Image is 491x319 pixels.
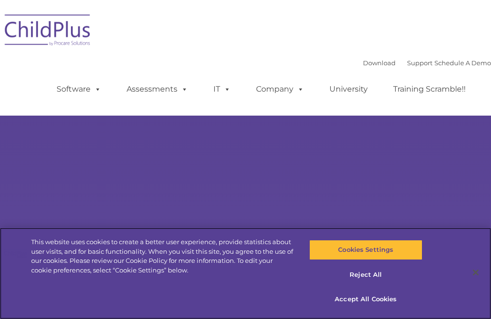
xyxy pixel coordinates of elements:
[384,80,475,99] a: Training Scramble!!
[204,80,240,99] a: IT
[47,80,111,99] a: Software
[309,289,422,309] button: Accept All Cookies
[117,80,198,99] a: Assessments
[434,59,491,67] a: Schedule A Demo
[31,237,294,275] div: This website uses cookies to create a better user experience, provide statistics about user visit...
[407,59,433,67] a: Support
[320,80,377,99] a: University
[465,262,486,283] button: Close
[309,240,422,260] button: Cookies Settings
[309,265,422,285] button: Reject All
[246,80,314,99] a: Company
[363,59,396,67] a: Download
[363,59,491,67] font: |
